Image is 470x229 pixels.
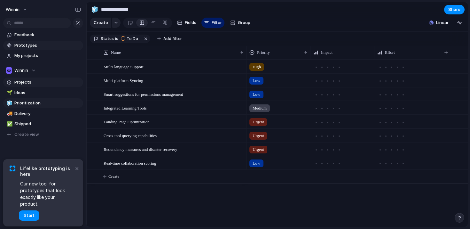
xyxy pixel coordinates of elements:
a: Feedback [3,30,83,40]
span: Smart suggestions for permissions management [104,90,183,98]
button: Start [19,210,39,221]
span: Ideas [14,90,81,96]
span: Linear [436,20,449,26]
span: is [115,36,118,42]
span: Cross-tool querying capabilities [104,132,157,139]
span: Effort [385,49,395,56]
div: 🌱 [7,89,11,96]
div: 🧊 [91,5,98,14]
button: Add filter [153,34,186,43]
div: 🧊 [7,100,11,107]
span: Prototypes [14,42,81,49]
span: Filter [212,20,222,26]
span: Urgent [253,146,264,153]
span: Winnin [6,6,20,13]
span: Group [238,20,250,26]
div: 🚚 [7,110,11,117]
span: Status [101,36,114,42]
span: Low [253,160,260,167]
a: Projects [3,78,83,87]
span: Feedback [14,32,81,38]
button: Filter [201,18,224,28]
span: To Do [127,36,138,42]
a: Prototypes [3,41,83,50]
span: Share [448,6,460,13]
span: Create [108,173,119,180]
span: Create [94,20,108,26]
span: Redundancy measures and disaster recovery [104,145,177,153]
a: ✅Shipped [3,119,83,129]
span: Delivery [14,110,81,117]
span: Prioritization [14,100,81,106]
span: Add filter [163,36,182,42]
button: Winnin [3,4,31,15]
button: Share [444,5,465,14]
span: Multi-platform Syncing [104,77,143,84]
span: Multi-language Support [104,63,144,70]
span: Real-time collaboration scoring [104,159,156,167]
span: Start [24,212,35,219]
span: Medium [253,105,267,111]
button: Linear [427,18,451,28]
button: is [114,35,120,42]
div: ✅ [7,120,11,128]
button: Group [227,18,254,28]
button: To Do [119,35,142,42]
span: Low [253,91,260,98]
a: 🧊Prioritization [3,98,83,108]
span: High [253,64,261,70]
span: Landing Page Optimization [104,118,150,125]
button: Create view [3,130,83,139]
span: Lifelike prototyping is here [20,166,74,177]
button: Dismiss [73,164,81,172]
a: 🌱Ideas [3,88,83,98]
button: 🧊 [6,100,12,106]
button: Fields [175,18,199,28]
span: My projects [14,53,81,59]
button: ✅ [6,121,12,127]
span: Fields [185,20,196,26]
span: Low [253,78,260,84]
span: Projects [14,79,81,86]
span: Urgent [253,119,264,125]
button: Create [90,18,111,28]
span: Integrated Learning Tools [104,104,147,111]
button: 🧊 [90,4,100,15]
button: Winnin [3,66,83,75]
button: 🚚 [6,110,12,117]
span: Name [111,49,121,56]
span: Priority [257,49,270,56]
span: Impact [321,49,333,56]
span: Shipped [14,121,81,127]
span: Urgent [253,133,264,139]
a: My projects [3,51,83,61]
span: Our new tool for prototypes that look exactly like your product. [20,180,74,207]
span: Create view [14,131,39,138]
button: 🌱 [6,90,12,96]
span: Winnin [14,67,28,74]
a: 🚚Delivery [3,109,83,119]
